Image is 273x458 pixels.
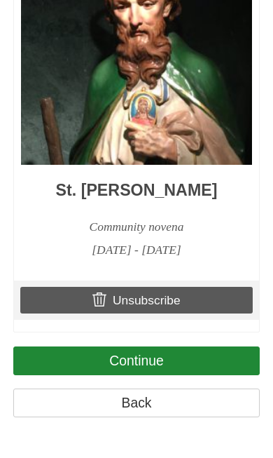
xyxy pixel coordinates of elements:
[21,238,252,262] div: [DATE] - [DATE]
[21,215,252,238] div: Community novena
[21,182,252,200] h3: St. [PERSON_NAME]
[20,287,253,314] a: Unsubscribe
[13,346,259,375] a: Continue
[13,389,259,417] a: Back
